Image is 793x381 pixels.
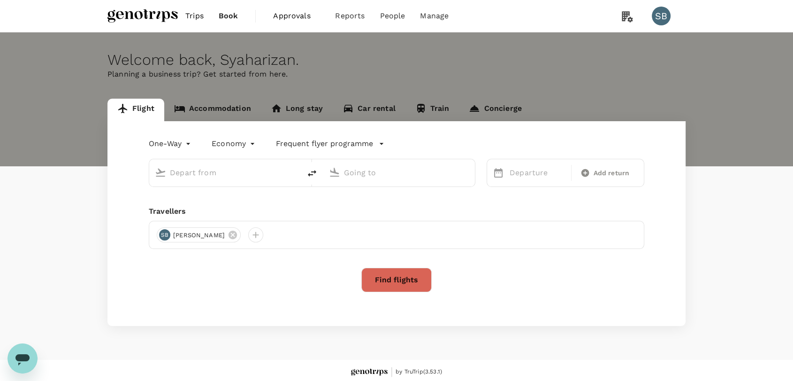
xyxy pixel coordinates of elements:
[107,69,686,80] p: Planning a business trip? Get started from here.
[380,10,405,22] span: People
[107,99,164,121] a: Flight
[294,171,296,173] button: Open
[261,99,333,121] a: Long stay
[276,138,373,149] p: Frequent flyer programme
[361,268,432,292] button: Find flights
[157,227,241,242] div: SB[PERSON_NAME]
[159,229,170,241] div: SB
[219,10,238,22] span: Book
[107,51,686,69] div: Welcome back , Syaharizan .
[170,165,281,180] input: Depart from
[468,171,470,173] button: Open
[168,231,230,240] span: [PERSON_NAME]
[396,367,442,377] span: by TruTrip ( 3.53.1 )
[344,165,455,180] input: Going to
[405,99,459,121] a: Train
[8,343,38,373] iframe: Button to launch messaging window
[459,99,531,121] a: Concierge
[149,136,193,151] div: One-Way
[333,99,405,121] a: Car rental
[510,167,565,179] p: Departure
[594,168,630,178] span: Add return
[652,7,671,25] div: SB
[420,10,449,22] span: Manage
[301,162,323,185] button: delete
[185,10,204,22] span: Trips
[351,369,388,376] img: Genotrips - ALL
[273,10,320,22] span: Approvals
[212,136,257,151] div: Economy
[164,99,261,121] a: Accommodation
[335,10,365,22] span: Reports
[107,6,178,26] img: Genotrips - ALL
[149,206,644,217] div: Travellers
[276,138,384,149] button: Frequent flyer programme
